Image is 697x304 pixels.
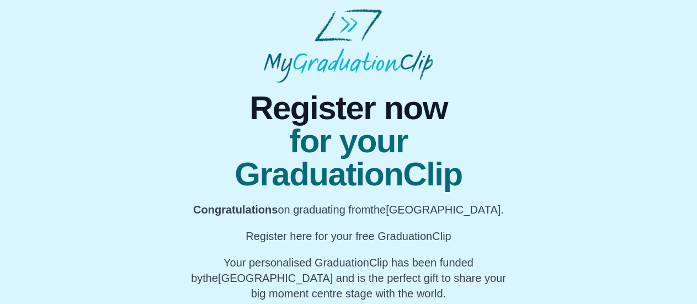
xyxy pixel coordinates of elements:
span: Register now [188,92,510,125]
span: the [370,204,386,216]
p: Register here for your free GraduationClip [188,228,510,244]
img: MyGraduationClip [264,9,434,83]
b: Congratulations [193,204,278,216]
p: on graduating from [GEOGRAPHIC_DATA]. [188,202,510,217]
span: for your GraduationClip [188,125,510,191]
p: Your personalised GraduationClip has been funded by [GEOGRAPHIC_DATA] and is the perfect gift to ... [188,255,510,301]
span: the [203,272,218,284]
